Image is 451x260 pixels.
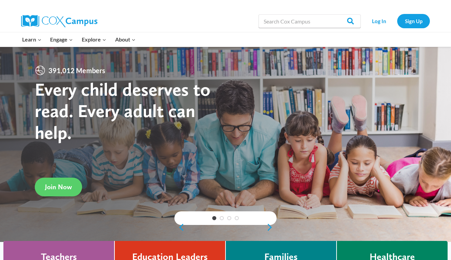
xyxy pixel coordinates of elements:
strong: Every child deserves to read. Every adult can help. [35,78,211,143]
img: Cox Campus [21,15,97,27]
input: Search Cox Campus [259,14,361,28]
span: Explore [82,35,106,44]
a: next [266,223,277,231]
a: Join Now [35,178,82,196]
nav: Secondary Navigation [364,14,430,28]
span: Engage [50,35,73,44]
nav: Primary Navigation [18,32,140,47]
a: 1 [212,216,216,220]
span: About [115,35,136,44]
a: 4 [235,216,239,220]
span: Join Now [45,183,72,191]
span: Learn [22,35,42,44]
a: 3 [227,216,231,220]
a: previous [174,223,185,231]
a: Sign Up [397,14,430,28]
span: 391,012 Members [46,65,108,76]
a: 2 [220,216,224,220]
div: content slider buttons [174,221,277,234]
a: Log In [364,14,394,28]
